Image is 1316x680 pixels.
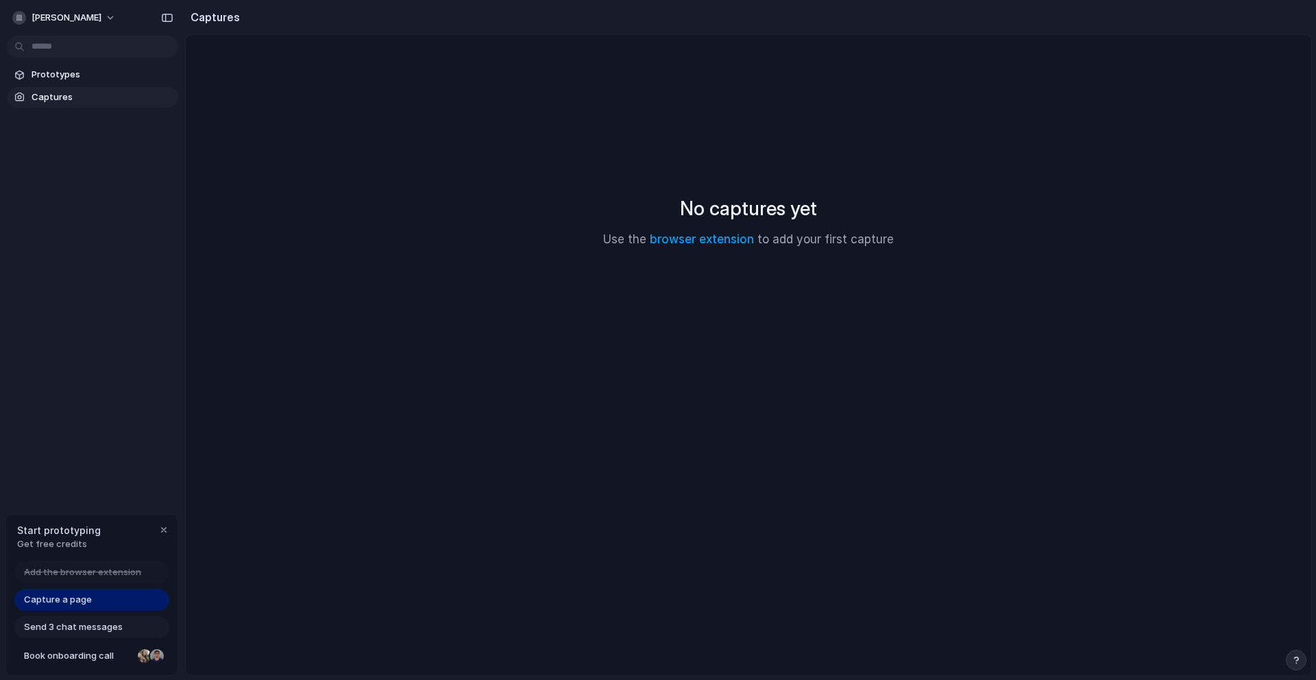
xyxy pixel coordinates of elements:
[24,566,141,579] span: Add the browser extension
[24,593,92,607] span: Capture a page
[14,645,169,667] a: Book onboarding call
[7,64,178,85] a: Prototypes
[7,7,123,29] button: [PERSON_NAME]
[32,90,173,104] span: Captures
[7,87,178,108] a: Captures
[650,232,754,246] a: browser extension
[136,648,153,664] div: Nicole Kubica
[185,9,240,25] h2: Captures
[17,523,101,537] span: Start prototyping
[149,648,165,664] div: Christian Iacullo
[17,537,101,551] span: Get free credits
[24,649,132,663] span: Book onboarding call
[32,11,101,25] span: [PERSON_NAME]
[24,620,123,634] span: Send 3 chat messages
[32,68,173,82] span: Prototypes
[603,231,894,249] p: Use the to add your first capture
[680,194,817,223] h2: No captures yet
